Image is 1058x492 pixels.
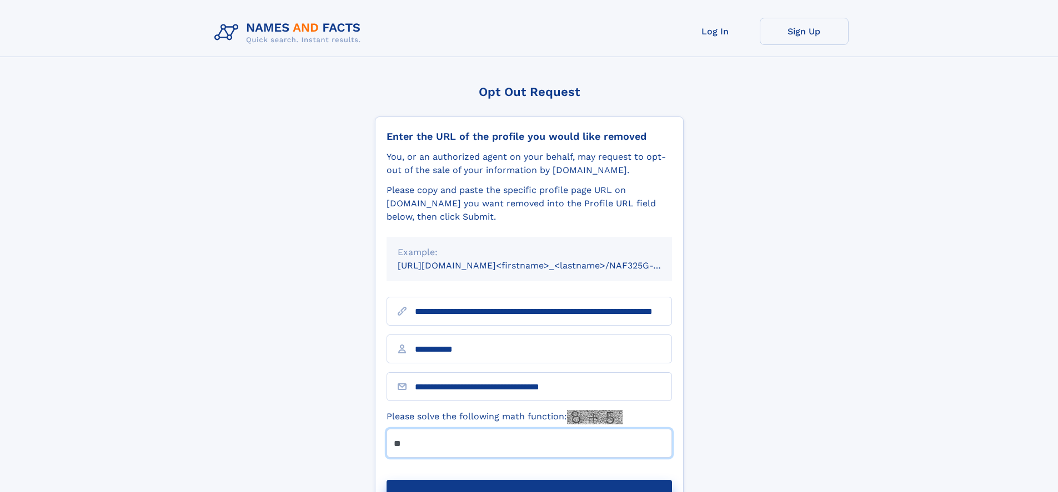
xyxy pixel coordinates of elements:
[210,18,370,48] img: Logo Names and Facts
[398,260,693,271] small: [URL][DOMAIN_NAME]<firstname>_<lastname>/NAF325G-xxxxxxxx
[387,150,672,177] div: You, or an authorized agent on your behalf, may request to opt-out of the sale of your informatio...
[387,410,623,424] label: Please solve the following math function:
[387,184,672,224] div: Please copy and paste the specific profile page URL on [DOMAIN_NAME] you want removed into the Pr...
[760,18,849,45] a: Sign Up
[375,85,684,99] div: Opt Out Request
[398,246,661,259] div: Example:
[387,130,672,143] div: Enter the URL of the profile you would like removed
[671,18,760,45] a: Log In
